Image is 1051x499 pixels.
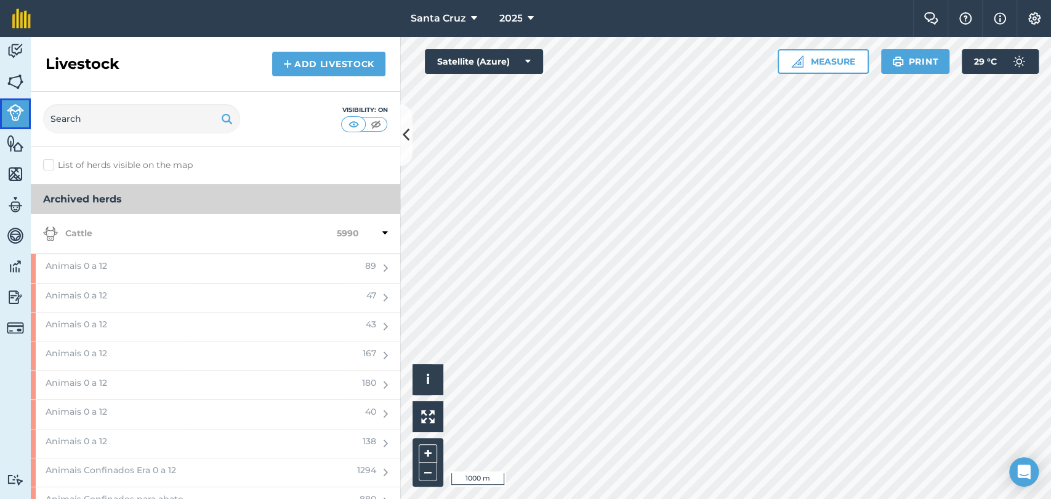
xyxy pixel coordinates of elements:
[272,52,385,76] a: Add Livestock
[994,11,1006,26] img: svg+xml;base64,PHN2ZyB4bWxucz0iaHR0cDovL3d3dy53My5vcmcvMjAwMC9zdmciIHdpZHRoPSIxNyIgaGVpZ2h0PSIxNy...
[7,73,24,91] img: svg+xml;base64,PHN2ZyB4bWxucz0iaHR0cDovL3d3dy53My5vcmcvMjAwMC9zdmciIHdpZHRoPSI1NiIgaGVpZ2h0PSI2MC...
[43,226,337,241] strong: Cattle
[419,444,437,463] button: +
[283,57,292,71] img: svg+xml;base64,PHN2ZyB4bWxucz0iaHR0cDovL3d3dy53My5vcmcvMjAwMC9zdmciIHdpZHRoPSIxNCIgaGVpZ2h0PSIyNC...
[7,42,24,60] img: svg+xml;base64,PD94bWwgdmVyc2lvbj0iMS4wIiBlbmNvZGluZz0idXRmLTgiPz4KPCEtLSBHZW5lcmF0b3I6IEFkb2JlIE...
[31,313,358,341] a: Animais 0 a 12
[46,54,119,74] h2: Livestock
[31,284,359,312] a: Animais 0 a 12
[365,405,376,418] span: 40
[346,118,361,130] img: svg+xml;base64,PHN2ZyB4bWxucz0iaHR0cDovL3d3dy53My5vcmcvMjAwMC9zdmciIHdpZHRoPSI1MCIgaGVpZ2h0PSI0MC...
[974,49,997,74] span: 29 ° C
[958,12,973,25] img: A question mark icon
[924,12,938,25] img: Two speech bubbles overlapping with the left bubble in the forefront
[421,410,435,423] img: Four arrows, one pointing top left, one top right, one bottom right and the last bottom left
[43,226,58,241] img: svg+xml;base64,PD94bWwgdmVyc2lvbj0iMS4wIiBlbmNvZGluZz0idXRmLTgiPz4KPCEtLSBHZW5lcmF0b3I6IEFkb2JlIE...
[7,226,24,245] img: svg+xml;base64,PD94bWwgdmVyc2lvbj0iMS4wIiBlbmNvZGluZz0idXRmLTgiPz4KPCEtLSBHZW5lcmF0b3I6IEFkb2JlIE...
[413,364,443,395] button: i
[1009,457,1039,487] div: Open Intercom Messenger
[1007,49,1031,74] img: svg+xml;base64,PD94bWwgdmVyc2lvbj0iMS4wIiBlbmNvZGluZz0idXRmLTgiPz4KPCEtLSBHZW5lcmF0b3I6IEFkb2JlIE...
[31,341,355,370] a: Animais 0 a 12
[46,346,107,360] span: Animais 0 a 12
[410,11,465,26] span: Santa Cruz
[881,49,950,74] button: Print
[43,159,388,172] label: List of herds visible on the map
[362,376,376,389] span: 180
[791,55,803,68] img: Ruler icon
[357,463,376,477] span: 1294
[46,259,107,273] span: Animais 0 a 12
[221,111,233,126] img: svg+xml;base64,PHN2ZyB4bWxucz0iaHR0cDovL3d3dy53My5vcmcvMjAwMC9zdmciIHdpZHRoPSIxOSIgaGVpZ2h0PSIyNC...
[419,463,437,481] button: –
[31,254,358,282] a: Animais 0 a 12
[365,259,376,273] span: 89
[363,346,376,360] span: 167
[7,319,24,337] img: svg+xml;base64,PD94bWwgdmVyc2lvbj0iMS4wIiBlbmNvZGluZz0idXRmLTgiPz4KPCEtLSBHZW5lcmF0b3I6IEFkb2JlIE...
[7,257,24,276] img: svg+xml;base64,PD94bWwgdmVyc2lvbj0iMS4wIiBlbmNvZGluZz0idXRmLTgiPz4KPCEtLSBHZW5lcmF0b3I6IEFkb2JlIE...
[46,376,107,389] span: Animais 0 a 12
[341,105,388,115] div: Visibility: On
[31,400,358,428] a: Animais 0 a 12
[46,434,107,448] span: Animais 0 a 12
[7,104,24,121] img: svg+xml;base64,PD94bWwgdmVyc2lvbj0iMS4wIiBlbmNvZGluZz0idXRmLTgiPz4KPCEtLSBHZW5lcmF0b3I6IEFkb2JlIE...
[366,317,376,331] span: 43
[962,49,1039,74] button: 29 °C
[337,226,359,241] strong: 5990
[892,54,904,69] img: svg+xml;base64,PHN2ZyB4bWxucz0iaHR0cDovL3d3dy53My5vcmcvMjAwMC9zdmciIHdpZHRoPSIxOSIgaGVpZ2h0PSIyNC...
[425,49,543,74] button: Satellite (Azure)
[12,9,31,28] img: fieldmargin Logo
[31,371,355,399] a: Animais 0 a 12
[426,372,430,387] span: i
[366,289,376,302] span: 47
[43,104,240,134] input: Search
[7,134,24,153] img: svg+xml;base64,PHN2ZyB4bWxucz0iaHR0cDovL3d3dy53My5vcmcvMjAwMC9zdmciIHdpZHRoPSI1NiIgaGVpZ2h0PSI2MC...
[31,458,350,487] a: Animais Confinados Era 0 a 12
[31,429,355,458] a: Animais 0 a 12
[778,49,869,74] button: Measure
[368,118,384,130] img: svg+xml;base64,PHN2ZyB4bWxucz0iaHR0cDovL3d3dy53My5vcmcvMjAwMC9zdmciIHdpZHRoPSI1MCIgaGVpZ2h0PSI0MC...
[46,289,107,302] span: Animais 0 a 12
[7,288,24,306] img: svg+xml;base64,PD94bWwgdmVyc2lvbj0iMS4wIiBlbmNvZGluZz0idXRmLTgiPz4KPCEtLSBHZW5lcmF0b3I6IEFkb2JlIE...
[1027,12,1042,25] img: A cog icon
[363,434,376,448] span: 138
[46,463,176,477] span: Animais Confinados Era 0 a 12
[499,11,522,26] span: 2025
[7,165,24,183] img: svg+xml;base64,PHN2ZyB4bWxucz0iaHR0cDovL3d3dy53My5vcmcvMjAwMC9zdmciIHdpZHRoPSI1NiIgaGVpZ2h0PSI2MC...
[31,185,400,214] h3: Archived herds
[7,474,24,485] img: svg+xml;base64,PD94bWwgdmVyc2lvbj0iMS4wIiBlbmNvZGluZz0idXRmLTgiPz4KPCEtLSBHZW5lcmF0b3I6IEFkb2JlIE...
[7,196,24,214] img: svg+xml;base64,PD94bWwgdmVyc2lvbj0iMS4wIiBlbmNvZGluZz0idXRmLTgiPz4KPCEtLSBHZW5lcmF0b3I6IEFkb2JlIE...
[46,317,107,331] span: Animais 0 a 12
[46,405,107,418] span: Animais 0 a 12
